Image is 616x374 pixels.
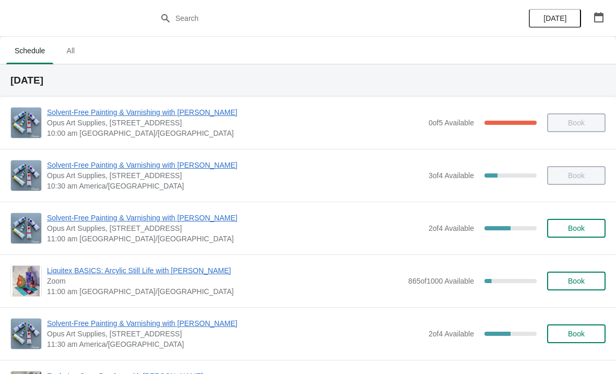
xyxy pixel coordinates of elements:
[47,118,423,128] span: Opus Art Supplies, [STREET_ADDRESS]
[47,107,423,118] span: Solvent-Free Painting & Varnishing with [PERSON_NAME]
[47,223,423,233] span: Opus Art Supplies, [STREET_ADDRESS]
[47,160,423,170] span: Solvent-Free Painting & Varnishing with [PERSON_NAME]
[11,108,41,138] img: Solvent-Free Painting & Varnishing with Gamblin | Opus Art Supplies, 1021 Marine Dr, North Vancou...
[47,276,403,286] span: Zoom
[47,233,423,244] span: 11:00 am [GEOGRAPHIC_DATA]/[GEOGRAPHIC_DATA]
[429,330,474,338] span: 2 of 4 Available
[6,41,53,60] span: Schedule
[547,219,606,238] button: Book
[47,265,403,276] span: Liquitex BASICS: Arcylic Still Life with [PERSON_NAME]
[47,286,403,297] span: 11:00 am [GEOGRAPHIC_DATA]/[GEOGRAPHIC_DATA]
[429,224,474,232] span: 2 of 4 Available
[47,170,423,181] span: Opus Art Supplies, [STREET_ADDRESS]
[47,339,423,349] span: 11:30 am America/[GEOGRAPHIC_DATA]
[568,224,585,232] span: Book
[547,272,606,290] button: Book
[429,171,474,180] span: 3 of 4 Available
[547,324,606,343] button: Book
[47,213,423,223] span: Solvent-Free Painting & Varnishing with [PERSON_NAME]
[57,41,84,60] span: All
[529,9,581,28] button: [DATE]
[47,128,423,138] span: 10:00 am [GEOGRAPHIC_DATA]/[GEOGRAPHIC_DATA]
[11,160,41,191] img: Solvent-Free Painting & Varnishing with Gamblin | Opus Art Supplies, 1021 Marine Dr, North Vancou...
[568,277,585,285] span: Book
[47,329,423,339] span: Opus Art Supplies, [STREET_ADDRESS]
[429,119,474,127] span: 0 of 5 Available
[11,319,41,349] img: Solvent-Free Painting & Varnishing with Gamblin | Opus Art Supplies, 1021 Marine Dr, North Vancou...
[13,266,39,296] img: Liquitex BASICS: Arcylic Still Life with Sari Shryack | Zoom | 11:00 am America/Vancouver
[543,14,566,22] span: [DATE]
[10,75,606,86] h2: [DATE]
[175,9,462,28] input: Search
[47,181,423,191] span: 10:30 am America/[GEOGRAPHIC_DATA]
[47,318,423,329] span: Solvent-Free Painting & Varnishing with [PERSON_NAME]
[408,277,474,285] span: 865 of 1000 Available
[11,213,41,243] img: Solvent-Free Painting & Varnishing with Gamblin | Opus Art Supplies, 1021 Marine Dr, North Vancou...
[568,330,585,338] span: Book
